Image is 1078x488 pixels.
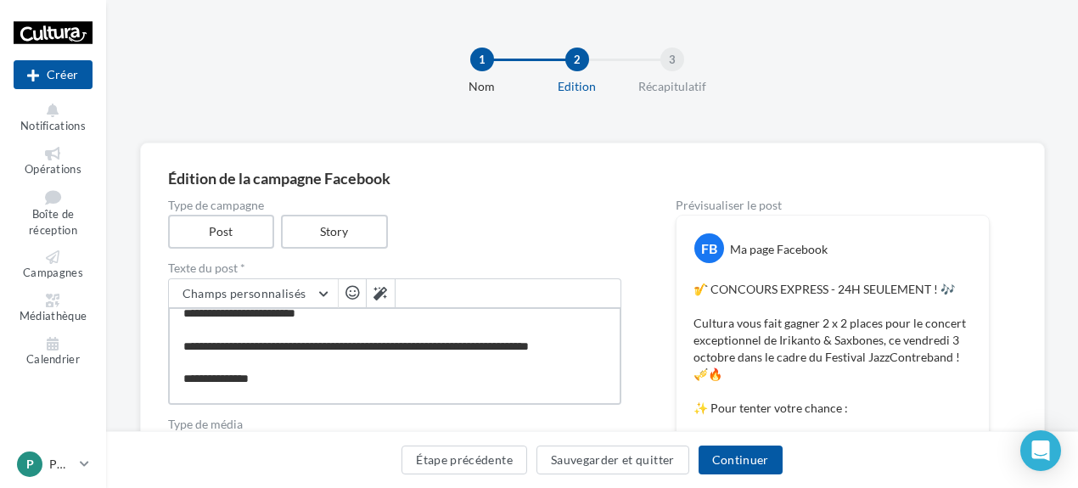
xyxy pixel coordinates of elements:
[14,100,93,137] button: Notifications
[14,143,93,180] a: Opérations
[169,279,338,308] button: Champs personnalisés
[730,241,828,258] div: Ma page Facebook
[660,48,684,71] div: 3
[470,48,494,71] div: 1
[168,418,621,430] label: Type de média
[168,199,621,211] label: Type de campagne
[676,199,990,211] div: Prévisualiser le post
[401,446,527,474] button: Étape précédente
[168,171,1017,186] div: Édition de la campagne Facebook
[14,247,93,283] a: Campagnes
[14,290,93,327] a: Médiathèque
[182,286,306,300] span: Champs personnalisés
[14,448,93,480] a: P PUBLIER
[20,309,87,323] span: Médiathèque
[168,215,275,249] label: Post
[23,266,83,280] span: Campagnes
[699,446,783,474] button: Continuer
[14,334,93,370] a: Calendrier
[428,78,536,95] div: Nom
[168,262,621,274] label: Texte du post *
[29,208,77,238] span: Boîte de réception
[20,119,86,132] span: Notifications
[14,60,93,89] button: Créer
[281,215,388,249] label: Story
[26,352,80,366] span: Calendrier
[49,456,73,473] p: PUBLIER
[26,456,34,473] span: P
[536,446,689,474] button: Sauvegarder et quitter
[618,78,727,95] div: Récapitulatif
[565,48,589,71] div: 2
[523,78,632,95] div: Edition
[25,162,81,176] span: Opérations
[1020,430,1061,471] div: Open Intercom Messenger
[694,233,724,263] div: FB
[14,186,93,240] a: Boîte de réception
[14,60,93,89] div: Nouvelle campagne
